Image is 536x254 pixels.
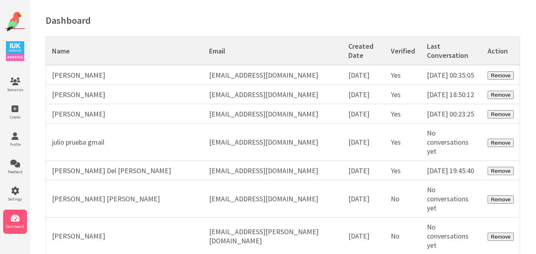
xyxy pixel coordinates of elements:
[421,104,482,124] td: [DATE] 00:23:25
[421,161,482,180] td: [DATE] 19:45:40
[3,197,27,202] span: Settings
[421,85,482,104] td: [DATE] 18:50:12
[482,37,520,65] th: Action
[203,161,342,180] td: [EMAIL_ADDRESS][DOMAIN_NAME]
[342,124,385,161] td: [DATE]
[203,104,342,124] td: [EMAIL_ADDRESS][DOMAIN_NAME]
[421,124,482,161] td: No conversations yet
[342,161,385,180] td: [DATE]
[203,65,342,85] td: [EMAIL_ADDRESS][DOMAIN_NAME]
[3,142,27,147] span: Profile
[342,180,385,218] td: [DATE]
[385,124,421,161] td: Yes
[385,180,421,218] td: No
[488,167,514,175] button: Remove
[203,37,342,65] th: Email
[421,65,482,85] td: [DATE] 00:35:05
[3,224,27,229] span: Dashboard
[488,91,514,99] button: Remove
[3,169,27,174] span: Feedback
[488,110,514,118] button: Remove
[385,104,421,124] td: Yes
[6,41,24,61] img: IUK Logo
[203,124,342,161] td: [EMAIL_ADDRESS][DOMAIN_NAME]
[488,195,514,204] button: Remove
[3,115,27,120] span: Create
[5,12,25,32] img: Website Logo
[46,161,204,180] td: [PERSON_NAME] Del [PERSON_NAME]
[46,65,204,85] td: [PERSON_NAME]
[342,85,385,104] td: [DATE]
[46,85,204,104] td: [PERSON_NAME]
[46,104,204,124] td: [PERSON_NAME]
[46,124,204,161] td: julio prueba gmail
[421,180,482,218] td: No conversations yet
[203,180,342,218] td: [EMAIL_ADDRESS][DOMAIN_NAME]
[385,65,421,85] td: Yes
[488,71,514,80] button: Remove
[46,37,204,65] th: Name
[3,87,27,92] span: Scenarios
[342,37,385,65] th: Created Date
[46,14,520,27] h1: Dashboard
[46,180,204,218] td: [PERSON_NAME] [PERSON_NAME]
[385,85,421,104] td: Yes
[488,233,514,241] button: Remove
[385,161,421,180] td: Yes
[385,37,421,65] th: Verified
[421,37,482,65] th: Last Conversation
[342,65,385,85] td: [DATE]
[342,104,385,124] td: [DATE]
[203,85,342,104] td: [EMAIL_ADDRESS][DOMAIN_NAME]
[488,139,514,147] button: Remove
